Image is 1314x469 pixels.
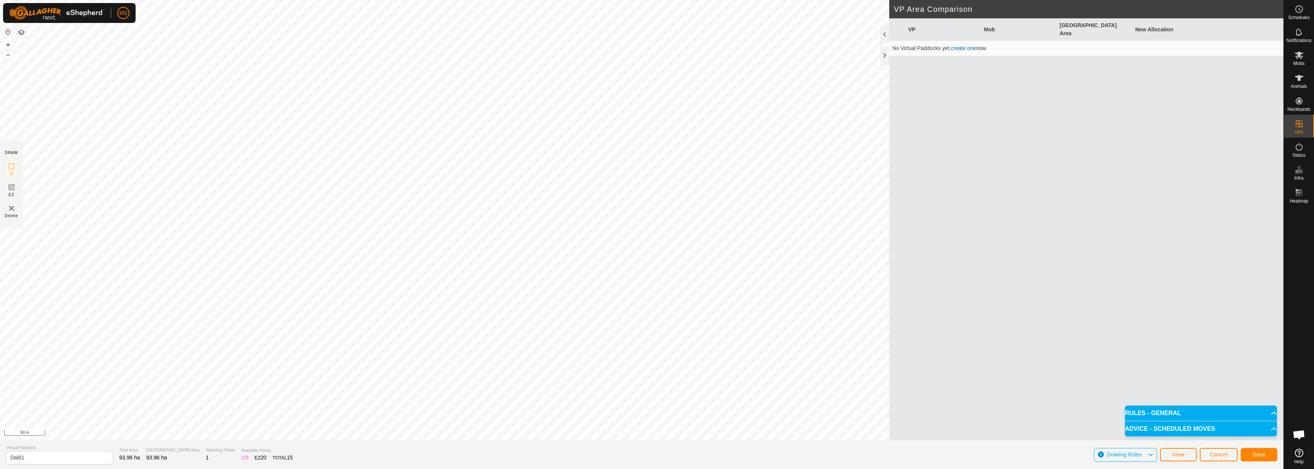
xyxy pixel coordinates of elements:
[119,447,140,453] span: Total Area
[1295,130,1303,135] span: VPs
[1160,448,1197,461] button: View
[272,454,293,462] div: TOTAL
[1253,451,1265,458] span: Save
[1291,84,1307,89] span: Animals
[5,150,18,156] div: DRAW
[1241,448,1277,461] button: Save
[894,5,1283,14] h2: VP Area Comparison
[3,40,13,49] button: +
[1200,448,1238,461] button: Cancel
[1125,426,1215,432] span: ADVICE - SCHEDULED MOVES
[1057,18,1132,41] th: [GEOGRAPHIC_DATA] Area
[1284,446,1314,467] a: Help
[889,41,1283,56] td: No Virtual Paddocks yet, now.
[1288,15,1309,20] span: Schedules
[612,430,640,437] a: Privacy Policy
[905,18,981,41] th: VP
[1287,107,1310,112] span: Neckbands
[1107,451,1141,458] span: Drawing Rules
[146,447,200,453] span: [GEOGRAPHIC_DATA] Area
[3,28,13,37] button: Reset Map
[1132,18,1208,41] th: New Allocation
[9,6,105,20] img: Gallagher Logo
[261,454,267,461] span: 20
[5,213,18,219] span: Delete
[146,454,167,461] span: 93.96 ha
[241,447,293,454] span: Available Points
[1288,423,1311,446] div: Open chat
[1286,38,1311,43] span: Notifications
[7,204,16,213] img: VP
[206,454,209,461] span: 1
[1293,61,1304,66] span: Mobs
[1294,459,1304,464] span: Help
[120,9,128,17] span: MS
[287,454,293,461] span: 15
[206,447,235,453] span: Watering Points
[1125,406,1277,421] p-accordion-header: RULES - GENERAL
[246,454,249,461] span: 9
[6,445,113,451] span: Virtual Paddock
[1210,451,1228,458] span: Cancel
[119,454,140,461] span: 93.96 ha
[649,430,672,437] a: Contact Us
[10,171,14,177] span: IZ
[1292,153,1305,157] span: Status
[1290,199,1308,203] span: Heatmap
[1125,410,1181,416] span: RULES - GENERAL
[9,192,15,198] span: EZ
[1294,176,1303,180] span: Infra
[1125,421,1277,437] p-accordion-header: ADVICE - SCHEDULED MOVES
[254,454,266,462] div: EZ
[951,45,976,51] a: create one
[1172,451,1185,458] span: View
[981,18,1057,41] th: Mob
[3,50,13,59] button: –
[241,454,248,462] div: IZ
[17,28,26,37] button: Map Layers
